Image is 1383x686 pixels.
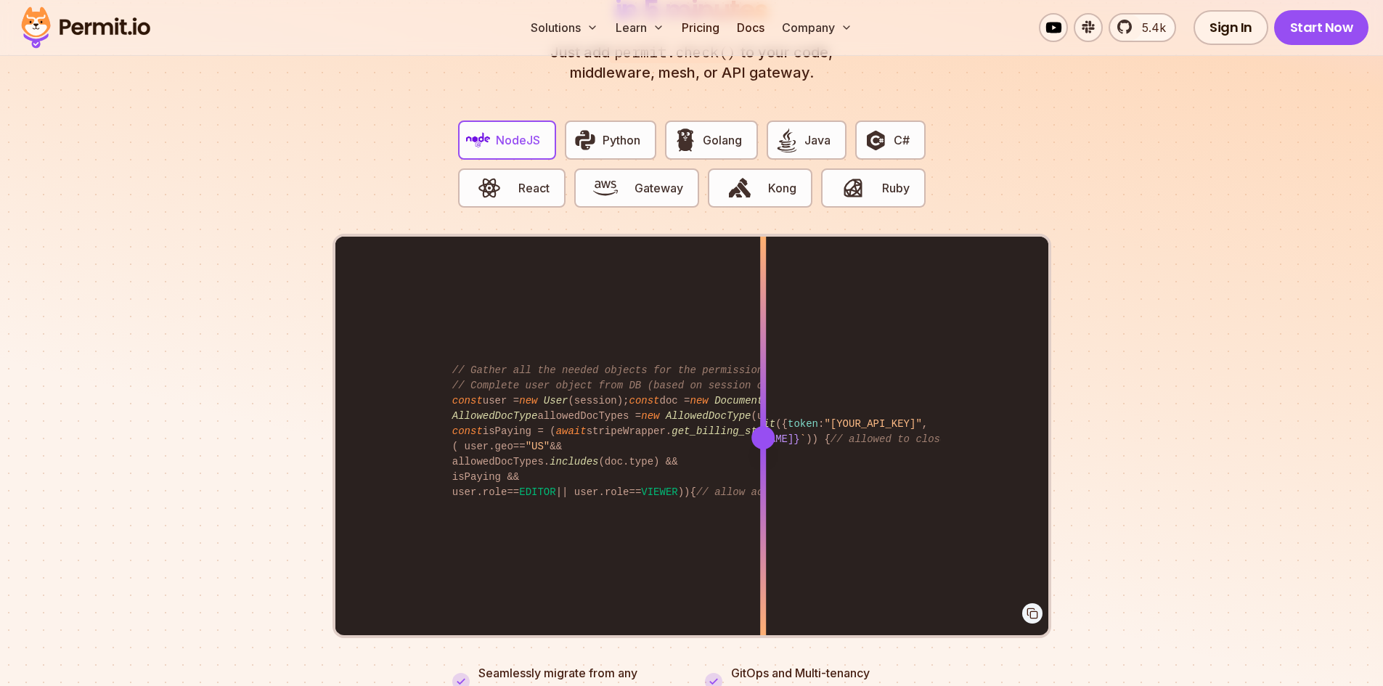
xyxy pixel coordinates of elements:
span: Java [804,131,831,149]
a: Start Now [1274,10,1369,45]
span: // allowed to close issue [831,433,983,445]
a: Docs [731,13,770,42]
span: // Gather all the needed objects for the permission check [452,364,800,376]
span: role [605,486,629,498]
span: token [788,418,818,430]
span: // allow access [696,486,788,498]
img: Kong [727,176,752,200]
span: geo [495,441,513,452]
span: AllowedDocType [452,410,538,422]
span: React [518,179,550,197]
img: C# [863,128,888,152]
span: NodeJS [496,131,540,149]
span: type [629,456,653,467]
span: Ruby [882,179,910,197]
button: Solutions [525,13,604,42]
span: User [544,395,568,407]
img: Golang [673,128,698,152]
span: "US" [526,441,550,452]
span: await [556,425,587,437]
span: Kong [768,179,796,197]
img: Permit logo [15,3,157,52]
span: C# [894,131,910,149]
span: get_billing_status [672,425,781,437]
span: includes [550,456,598,467]
img: Ruby [841,176,865,200]
span: const [452,395,483,407]
span: 5.4k [1133,19,1166,36]
a: Pricing [676,13,725,42]
img: Java [775,128,799,152]
span: Golang [703,131,742,149]
span: VIEWER [641,486,677,498]
span: AllowedDocType [666,410,751,422]
a: 5.4k [1109,13,1176,42]
code: user = (session); doc = ( , , session. ); allowedDocTypes = (user. ); isPaying = ( stripeWrapper.... [442,351,941,512]
span: new [641,410,659,422]
span: Python [603,131,640,149]
span: Gateway [635,179,683,197]
span: role [483,486,507,498]
button: Company [776,13,858,42]
button: Learn [610,13,670,42]
img: NodeJS [466,128,491,152]
span: new [519,395,537,407]
span: const [629,395,659,407]
a: Sign In [1194,10,1268,45]
p: Just add to your code, middleware, mesh, or API gateway. [535,42,849,83]
img: React [477,176,502,200]
span: const [452,425,483,437]
span: new [690,395,709,407]
span: // Complete user object from DB (based on session object, only 3 DB queries...) [452,380,934,391]
img: Gateway [593,176,618,200]
span: "[YOUR_API_KEY]" [824,418,921,430]
span: EDITOR [519,486,555,498]
img: Python [573,128,597,152]
span: Document [714,395,763,407]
